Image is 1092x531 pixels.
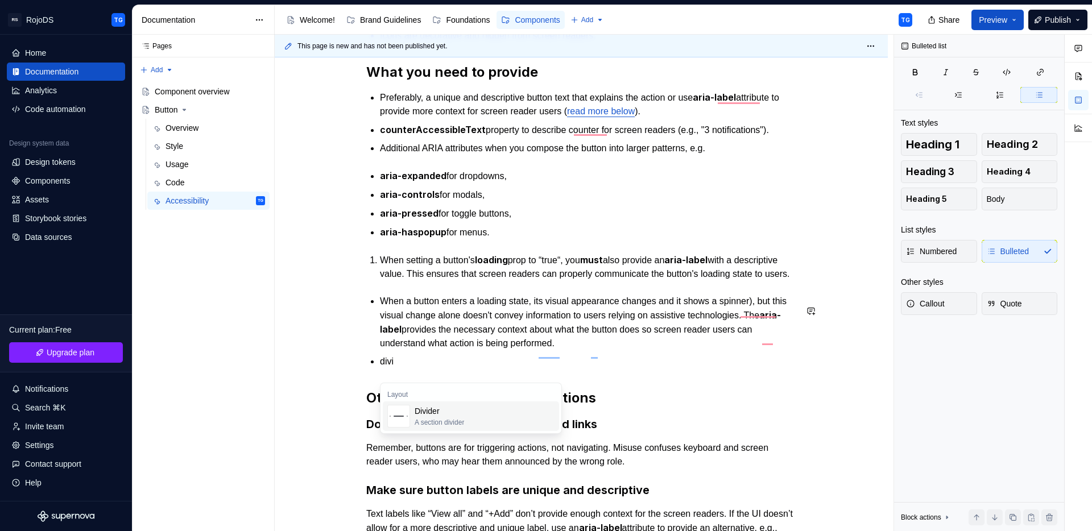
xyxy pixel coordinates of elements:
p: for modals, [380,188,796,202]
strong: counterAccessibleText [380,124,486,135]
div: Brand Guidelines [360,14,421,26]
button: Quote [982,292,1058,315]
div: TG [901,15,910,24]
span: Numbered [906,246,957,257]
button: Publish [1028,10,1087,30]
p: for toggle buttons, [380,206,796,221]
div: Search ⌘K [25,402,66,413]
button: RSRojoDSTG [2,7,130,32]
div: A section divider [415,418,464,427]
strong: Do not mix the usage of buttons and links [366,417,597,431]
strong: aria-controls [380,189,440,200]
div: Component overview [155,86,230,97]
span: Heading 2 [987,139,1038,150]
button: Body [982,188,1058,210]
div: Help [25,477,42,488]
div: Accessibility [166,195,209,206]
p: When a button enters a loading state, its visual appearance changes and it shows a spinner), but ... [380,294,796,350]
a: Overview [147,119,270,137]
span: Body [987,193,1005,205]
div: Home [25,47,46,59]
div: Page tree [136,82,270,210]
span: Add [151,65,163,74]
button: Heading 2 [982,133,1058,156]
strong: aria-pressed [380,208,439,219]
div: Usage [166,159,188,170]
div: Layout [383,390,559,399]
div: Foundations [446,14,490,26]
strong: What you need to provide [366,64,538,80]
div: Divider [415,405,464,417]
p: for dropdowns, [380,169,796,183]
div: Components [25,175,70,186]
p: for menus. [380,225,796,239]
button: Callout [901,292,977,315]
a: Code automation [7,100,125,118]
a: Component overview [136,82,270,101]
div: Code [166,177,184,188]
strong: aria-label [693,92,736,103]
div: Overview [166,122,198,134]
button: Add [567,12,607,28]
button: Heading 3 [901,160,977,183]
button: Add [136,62,177,78]
a: Assets [7,190,125,209]
span: Heading 4 [987,166,1031,177]
a: AccessibilityTG [147,192,270,210]
a: Button [136,101,270,119]
div: Block actions [901,509,952,525]
div: Style [166,140,183,152]
a: Foundations [428,11,494,29]
p: Remember, buttons are for triggering actions, not navigating. Misuse confuses keyboard and screen... [366,441,796,468]
strong: aria-label [664,254,708,265]
a: Data sources [7,228,125,246]
a: Design tokens [7,153,125,171]
span: Upgrade plan [47,347,94,358]
strong: loading [475,254,508,265]
div: RS [8,13,22,27]
div: Storybook stories [25,213,86,224]
div: List styles [901,224,936,235]
a: Home [7,44,125,62]
button: Share [922,10,967,30]
a: Style [147,137,270,155]
span: Heading 5 [906,193,947,205]
strong: aria-haspopup [380,226,446,238]
div: Assets [25,194,49,205]
p: Preferably, a unique and descriptive button text that explains the action or use attribute to pro... [380,90,796,118]
strong: aria-expanded [380,170,446,181]
button: Heading 1 [901,133,977,156]
div: Suggestions [380,383,561,433]
strong: Other accessibility considerations [366,389,596,406]
div: TG [114,15,123,24]
div: TG [258,195,263,206]
span: Heading 1 [906,139,959,150]
div: Current plan : Free [9,324,123,335]
div: Block actions [901,513,941,522]
button: Contact support [7,455,125,473]
p: Additional ARIA attributes when you compose the button into larger patterns, e.g. [380,142,796,155]
a: Documentation [7,63,125,81]
div: Invite team [25,421,64,432]
span: Share [938,14,959,26]
a: Invite team [7,417,125,435]
div: Page tree [282,9,565,31]
p: property to describe counter for screen readers (e.g., "3 notifications"). [380,123,796,137]
a: Supernova Logo [38,511,94,522]
button: Heading 4 [982,160,1058,183]
button: Upgrade plan [9,342,123,363]
a: Storybook stories [7,209,125,227]
div: Notifications [25,383,68,395]
a: read more below [567,106,635,116]
a: Usage [147,155,270,173]
button: Heading 5 [901,188,977,210]
div: Other styles [901,276,944,288]
a: Components [497,11,564,29]
p: divi [380,355,796,368]
p: When setting a button's prop to “true“, you also provide an with a descriptive value. This ensure... [380,253,796,281]
span: Preview [979,14,1007,26]
div: Components [515,14,560,26]
a: Settings [7,436,125,454]
div: Contact support [25,458,81,470]
button: Numbered [901,240,977,263]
